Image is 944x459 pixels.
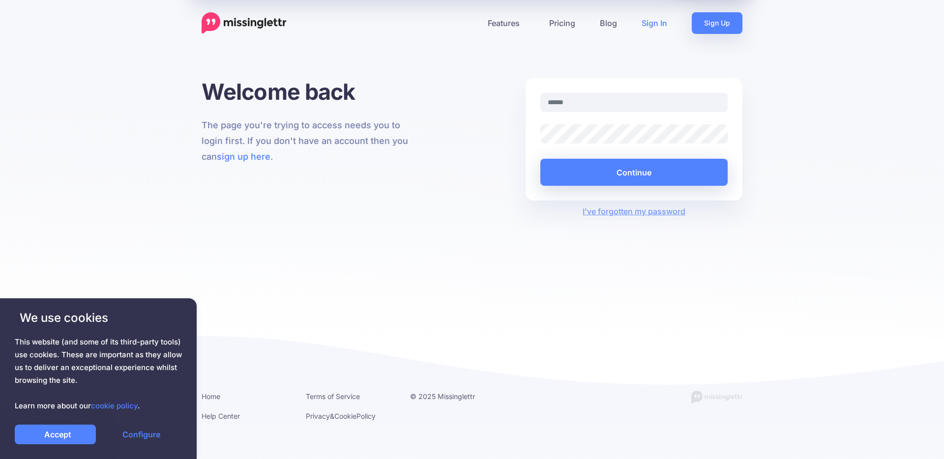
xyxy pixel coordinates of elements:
[15,309,182,326] span: We use cookies
[588,12,629,34] a: Blog
[217,151,270,162] a: sign up here
[202,392,220,401] a: Home
[540,159,728,186] button: Continue
[15,336,182,412] span: This website (and some of its third-party tools) use cookies. These are important as they allow u...
[15,425,96,444] a: Accept
[583,206,685,216] a: I've forgotten my password
[475,12,537,34] a: Features
[629,12,679,34] a: Sign In
[91,401,138,410] a: cookie policy
[306,410,395,422] li: & Policy
[306,392,360,401] a: Terms of Service
[101,425,182,444] a: Configure
[306,412,330,420] a: Privacy
[537,12,588,34] a: Pricing
[202,78,418,105] h1: Welcome back
[202,412,240,420] a: Help Center
[202,117,418,165] p: The page you're trying to access needs you to login first. If you don't have an account then you ...
[410,390,500,402] li: © 2025 Missinglettr
[692,12,742,34] a: Sign Up
[334,412,356,420] a: Cookie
